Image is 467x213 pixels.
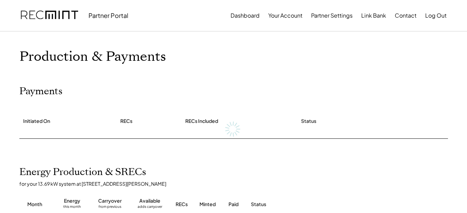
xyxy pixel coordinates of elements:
button: Link Bank [361,9,386,22]
div: RECs [176,201,188,208]
div: this month [63,204,81,211]
div: Minted [199,201,216,208]
button: Contact [395,9,417,22]
div: adds carryover [138,204,162,211]
button: Partner Settings [311,9,353,22]
div: Carryover [98,197,122,204]
div: from previous [99,204,121,211]
button: Log Out [425,9,447,22]
div: Initiated On [23,118,50,125]
div: RECs Included [185,118,218,125]
h1: Production & Payments [19,49,448,65]
div: for your 13.69 kW system at [STREET_ADDRESS][PERSON_NAME] [19,181,455,187]
div: Paid [228,201,239,208]
button: Dashboard [231,9,260,22]
div: Status [301,118,316,125]
button: Your Account [268,9,302,22]
img: recmint-logotype%403x.png [21,4,78,27]
h2: Payments [19,86,63,97]
h2: Energy Production & SRECs [19,166,146,178]
div: Month [27,201,42,208]
div: RECs [120,118,132,125]
div: Available [139,197,160,204]
div: Status [251,201,368,208]
div: Partner Portal [88,11,128,19]
div: Energy [64,197,80,204]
